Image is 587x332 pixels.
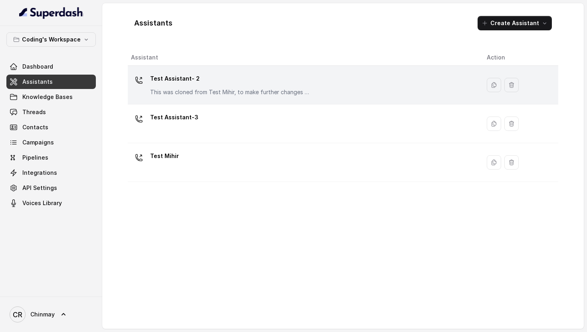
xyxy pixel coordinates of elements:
[22,123,48,131] span: Contacts
[6,181,96,195] a: API Settings
[22,108,46,116] span: Threads
[22,169,57,177] span: Integrations
[6,32,96,47] button: Coding's Workspace
[22,78,53,86] span: Assistants
[134,17,173,30] h1: Assistants
[150,72,310,85] p: Test Assistant- 2
[6,135,96,150] a: Campaigns
[6,120,96,134] a: Contacts
[480,49,558,66] th: Action
[150,88,310,96] p: This was cloned from Test Mihir, to make further changes as discussed with the Superdash team.
[6,105,96,119] a: Threads
[30,310,55,318] span: Chinmay
[6,150,96,165] a: Pipelines
[13,310,22,319] text: CR
[150,150,179,162] p: Test Mihir
[6,166,96,180] a: Integrations
[22,93,73,101] span: Knowledge Bases
[6,303,96,326] a: Chinmay
[22,63,53,71] span: Dashboard
[6,59,96,74] a: Dashboard
[22,184,57,192] span: API Settings
[150,111,198,124] p: Test Assistant-3
[6,90,96,104] a: Knowledge Bases
[22,138,54,146] span: Campaigns
[6,75,96,89] a: Assistants
[22,35,81,44] p: Coding's Workspace
[478,16,552,30] button: Create Assistant
[128,49,480,66] th: Assistant
[6,196,96,210] a: Voices Library
[19,6,83,19] img: light.svg
[22,199,62,207] span: Voices Library
[22,154,48,162] span: Pipelines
